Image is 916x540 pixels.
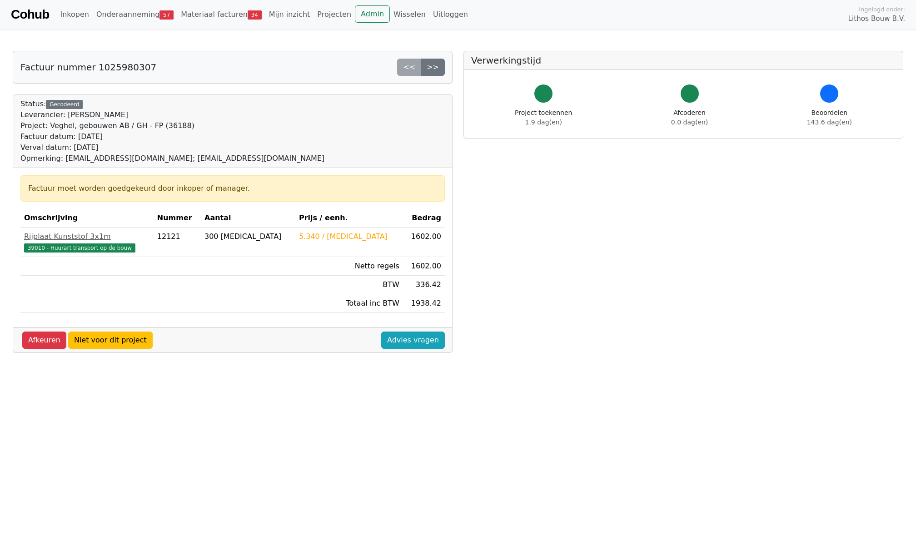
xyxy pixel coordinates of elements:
[24,243,135,253] span: 39010 - Huurart transport op de bouw
[525,119,562,126] span: 1.9 dag(en)
[403,228,445,257] td: 1602.00
[46,100,83,109] div: Gecodeerd
[154,228,201,257] td: 12121
[204,231,292,242] div: 300 [MEDICAL_DATA]
[20,153,324,164] div: Opmerking: [EMAIL_ADDRESS][DOMAIN_NAME]; [EMAIL_ADDRESS][DOMAIN_NAME]
[22,332,66,349] a: Afkeuren
[390,5,429,24] a: Wisselen
[68,332,153,349] a: Niet voor dit project
[20,62,156,73] h5: Factuur nummer 1025980307
[295,276,403,294] td: BTW
[201,209,295,228] th: Aantal
[671,119,708,126] span: 0.0 dag(en)
[403,276,445,294] td: 336.42
[24,231,150,242] div: Rijplaat Kunststof 3x1m
[314,5,355,24] a: Projecten
[20,99,324,164] div: Status:
[28,183,437,194] div: Factuur moet worden goedgekeurd door inkoper of manager.
[403,209,445,228] th: Bedrag
[807,119,852,126] span: 143.6 dag(en)
[848,14,905,24] span: Lithos Bouw B.V.
[177,5,265,24] a: Materiaal facturen34
[154,209,201,228] th: Nummer
[24,231,150,253] a: Rijplaat Kunststof 3x1m39010 - Huurart transport op de bouw
[381,332,445,349] a: Advies vragen
[93,5,177,24] a: Onderaanneming57
[807,108,852,127] div: Beoordelen
[859,5,905,14] span: Ingelogd onder:
[20,120,324,131] div: Project: Veghel, gebouwen AB / GH - FP (36188)
[11,4,49,25] a: Cohub
[20,109,324,120] div: Leverancier: [PERSON_NAME]
[403,257,445,276] td: 1602.00
[20,131,324,142] div: Factuur datum: [DATE]
[295,294,403,313] td: Totaal inc BTW
[403,294,445,313] td: 1938.42
[429,5,472,24] a: Uitloggen
[515,108,572,127] div: Project toekennen
[20,142,324,153] div: Verval datum: [DATE]
[295,257,403,276] td: Netto regels
[671,108,708,127] div: Afcoderen
[299,231,399,242] div: 5.340 / [MEDICAL_DATA]
[355,5,390,23] a: Admin
[295,209,403,228] th: Prijs / eenh.
[471,55,896,66] h5: Verwerkingstijd
[56,5,92,24] a: Inkopen
[248,10,262,20] span: 34
[421,59,445,76] a: >>
[20,209,154,228] th: Omschrijving
[159,10,174,20] span: 57
[265,5,314,24] a: Mijn inzicht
